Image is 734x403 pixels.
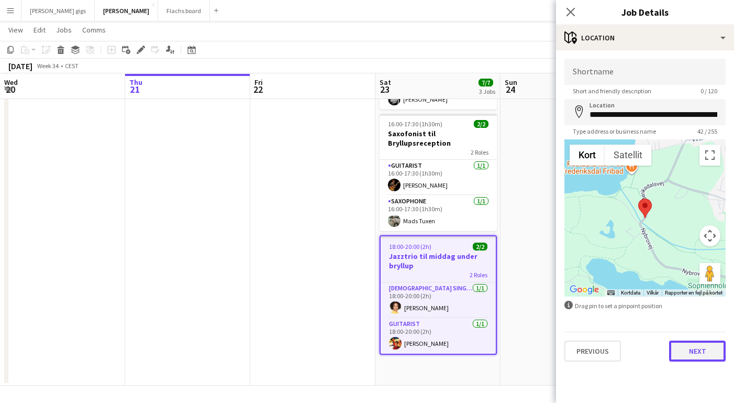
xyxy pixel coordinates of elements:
div: 3 Jobs [479,88,495,95]
app-card-role: Saxophone1/116:00-17:30 (1h30m)Mads Tuxen [380,195,497,231]
h3: Job Details [556,5,734,19]
span: Short and friendly description [564,87,660,95]
h3: Jazztrio til middag under bryllup [381,252,496,270]
button: Kortdata [621,289,640,297]
span: 42 / 255 [689,127,726,135]
span: Fri [254,78,263,87]
span: Wed [4,78,18,87]
button: Træk Pegman hen på kortet for at åbne Street View [699,263,720,284]
a: Rapporter en fejl på kortet [665,290,722,296]
button: Flachs board [158,1,210,21]
span: 2/2 [474,120,488,128]
span: 2/2 [473,243,487,250]
app-card-role: Guitarist1/116:00-17:30 (1h30m)[PERSON_NAME] [380,160,497,195]
button: Slå fuld skærm til/fra [699,145,720,166]
a: Edit [29,23,50,37]
button: [PERSON_NAME] [95,1,158,21]
span: 20 [3,83,18,95]
span: 18:00-20:00 (2h) [389,243,431,250]
span: Comms [82,25,106,35]
app-card-role: Guitarist1/118:00-20:00 (2h)[PERSON_NAME] [381,318,496,354]
span: 7/7 [479,79,493,86]
button: Next [669,341,726,362]
a: Åbn dette området i Google Maps (åbner i et nyt vindue) [567,283,602,297]
span: View [8,25,23,35]
div: Drag pin to set a pinpoint position [564,301,726,311]
span: 24 [503,83,517,95]
span: 22 [253,83,263,95]
div: [DATE] [8,61,32,71]
app-card-role: [DEMOGRAPHIC_DATA] Singer1/118:00-20:00 (2h)[PERSON_NAME] [381,282,496,318]
a: Comms [78,23,110,37]
a: View [4,23,27,37]
span: Edit [34,25,46,35]
span: Type address or business name [564,127,664,135]
button: Styringselement til kortkamera [699,225,720,246]
button: Vis vejkort [570,145,605,166]
span: Sun [505,78,517,87]
span: Jobs [56,25,72,35]
button: Tastaturgenveje [607,289,615,297]
h3: Saxofonist til Bryllupsreception [380,129,497,148]
button: Previous [564,341,621,362]
span: Week 34 [35,62,61,70]
span: 0 / 120 [692,87,726,95]
a: Jobs [52,23,76,37]
span: 2 Roles [470,271,487,279]
a: Vilkår [647,290,659,296]
img: Google [567,283,602,297]
button: Vis satellitbilleder [605,145,651,166]
app-job-card: 16:00-17:30 (1h30m)2/2Saxofonist til Bryllupsreception2 RolesGuitarist1/116:00-17:30 (1h30m)[PERS... [380,114,497,231]
span: Thu [129,78,142,87]
span: 21 [128,83,142,95]
app-job-card: 18:00-20:00 (2h)2/2Jazztrio til middag under bryllup2 Roles[DEMOGRAPHIC_DATA] Singer1/118:00-20:0... [380,235,497,355]
span: 23 [378,83,391,95]
span: 2 Roles [471,148,488,156]
span: Sat [380,78,391,87]
span: 16:00-17:30 (1h30m) [388,120,442,128]
div: CEST [65,62,79,70]
div: Location [556,25,734,50]
button: [PERSON_NAME] gigs [21,1,95,21]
